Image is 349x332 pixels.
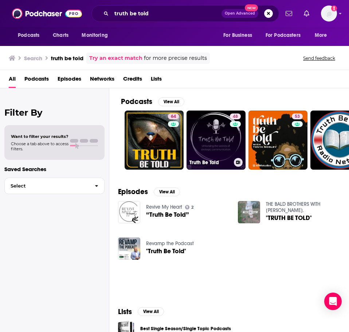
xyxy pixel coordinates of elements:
[18,30,39,40] span: Podcasts
[125,111,184,170] a: 64
[158,97,184,106] button: View All
[245,4,258,11] span: New
[331,5,337,11] svg: Add a profile image
[77,28,117,42] button: open menu
[111,8,221,19] input: Search podcasts, credits, & more...
[91,5,279,22] div: Search podcasts, credits, & more...
[118,187,180,196] a: EpisodesView All
[233,113,238,120] span: 48
[223,30,252,40] span: For Business
[24,73,49,88] a: Podcasts
[9,73,16,88] a: All
[48,28,73,42] a: Charts
[321,5,337,22] span: Logged in as GregKubie
[118,307,132,316] h2: Lists
[321,5,337,22] button: Show profile menu
[144,54,207,62] span: for more precise results
[13,28,49,42] button: open menu
[4,178,105,194] button: Select
[310,28,336,42] button: open menu
[185,205,194,209] a: 2
[301,55,337,61] button: Send feedback
[118,307,164,316] a: ListsView All
[4,166,105,173] p: Saved Searches
[4,107,105,118] h2: Filter By
[118,187,148,196] h2: Episodes
[295,113,300,120] span: 53
[5,184,89,188] span: Select
[121,97,184,106] a: PodcastsView All
[171,113,176,120] span: 64
[58,73,81,88] a: Episodes
[146,212,189,218] a: “Truth Be Told”
[230,113,241,119] a: 48
[218,28,261,42] button: open menu
[225,12,255,15] span: Open Advanced
[248,111,307,170] a: 53
[51,55,83,62] h3: truth be told
[118,201,140,223] img: “Truth Be Told”
[266,215,312,221] a: "TRUTH BE TOLD"
[53,30,68,40] span: Charts
[151,73,162,88] a: Lists
[187,111,246,170] a: 48Truth Be Told
[221,9,258,18] button: Open AdvancedNew
[189,159,231,166] h3: Truth Be Told
[154,188,180,196] button: View All
[283,7,295,20] a: Show notifications dropdown
[292,113,303,119] a: 53
[146,204,182,210] a: Revive My Heart
[12,7,82,20] img: Podchaser - Follow, Share and Rate Podcasts
[315,30,327,40] span: More
[261,28,311,42] button: open menu
[118,238,140,260] img: "Truth Be Told"
[24,55,42,62] h3: Search
[11,134,68,139] span: Want to filter your results?
[11,141,68,151] span: Choose a tab above to access filters.
[168,113,179,119] a: 64
[121,97,152,106] h2: Podcasts
[238,201,260,223] img: "TRUTH BE TOLD"
[138,307,164,316] button: View All
[301,7,312,20] a: Show notifications dropdown
[266,201,320,213] a: THE BALD BROTHERS WITH DAVE.
[123,73,142,88] a: Credits
[82,30,107,40] span: Monitoring
[324,293,342,310] div: Open Intercom Messenger
[191,206,193,209] span: 2
[321,5,337,22] img: User Profile
[90,73,114,88] a: Networks
[89,54,142,62] a: Try an exact match
[146,240,194,247] a: Revamp the Podcast
[266,30,301,40] span: For Podcasters
[146,248,186,254] a: "Truth Be Told"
